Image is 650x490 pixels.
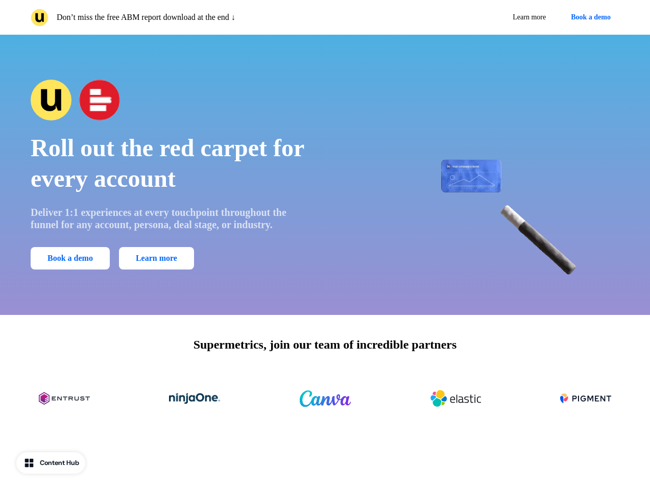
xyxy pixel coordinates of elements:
[16,452,85,474] button: Content Hub
[504,8,554,27] a: Learn more
[31,247,110,269] button: Book a demo
[562,8,619,27] button: Book a demo
[31,134,304,192] span: Roll out the red carpet for every account
[119,247,194,269] a: Learn more
[57,11,235,23] p: Don’t miss the free ABM report download at the end ↓
[31,206,311,231] p: Deliver 1:1 experiences at every touchpoint throughout the funnel for any account, persona, deal ...
[194,335,457,354] p: Supermetrics, join our team of incredible partners
[40,458,79,468] div: Content Hub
